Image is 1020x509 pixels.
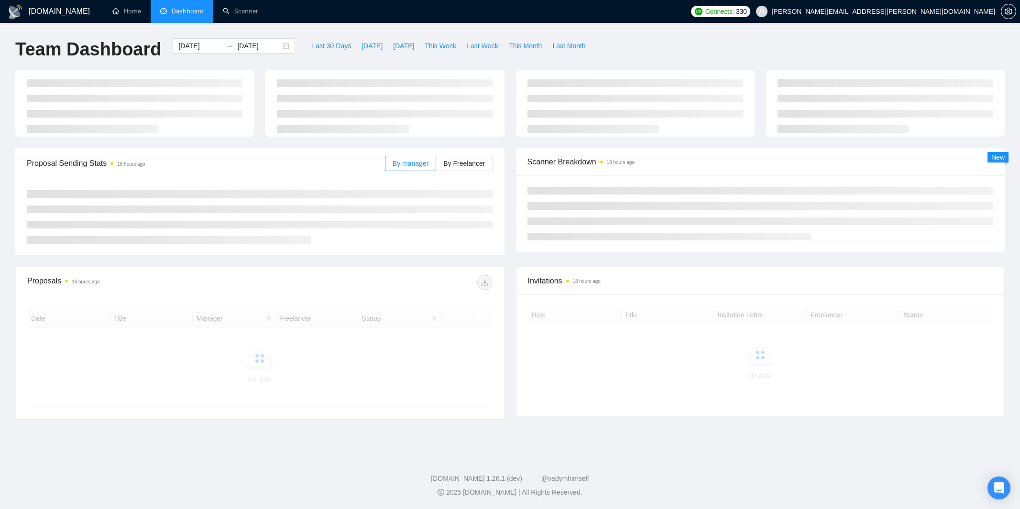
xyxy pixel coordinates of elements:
span: Scanner Breakdown [527,156,994,168]
span: [DATE] [362,41,383,51]
button: This Week [419,38,461,54]
time: 18 hours ago [117,162,145,167]
span: Connects: [705,6,734,17]
span: New [991,153,1005,161]
span: to [226,42,233,50]
input: Start date [178,41,222,51]
button: [DATE] [356,38,388,54]
a: homeHome [112,7,141,15]
button: Last Month [547,38,591,54]
button: This Month [504,38,547,54]
span: dashboard [160,8,167,14]
button: Last Week [461,38,504,54]
div: Proposals [27,275,260,290]
span: Last Week [467,41,498,51]
span: Invitations [528,275,993,287]
span: By Freelancer [443,160,485,167]
span: By manager [393,160,428,167]
time: 18 hours ago [573,279,601,284]
span: 330 [736,6,746,17]
span: This Week [425,41,456,51]
span: Last Month [552,41,585,51]
span: Last 30 Days [312,41,351,51]
span: setting [1001,8,1016,15]
span: user [758,8,765,15]
img: logo [8,4,23,20]
span: Proposal Sending Stats [27,157,385,169]
a: searchScanner [223,7,258,15]
input: End date [237,41,281,51]
div: Open Intercom Messenger [987,477,1010,499]
a: setting [1001,8,1016,15]
a: [DOMAIN_NAME] 1.26.1 (dev) [431,475,522,482]
span: copyright [438,489,444,496]
button: setting [1001,4,1016,19]
span: [DATE] [393,41,414,51]
button: Last 30 Days [307,38,356,54]
img: upwork-logo.png [695,8,702,15]
span: swap-right [226,42,233,50]
span: Dashboard [172,7,204,15]
a: @vadymhimself [541,475,589,482]
time: 18 hours ago [607,160,635,165]
button: [DATE] [388,38,419,54]
span: This Month [509,41,542,51]
h1: Team Dashboard [15,38,161,61]
div: 2025 [DOMAIN_NAME] | All Rights Reserved. [8,487,1012,498]
time: 18 hours ago [72,279,99,284]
